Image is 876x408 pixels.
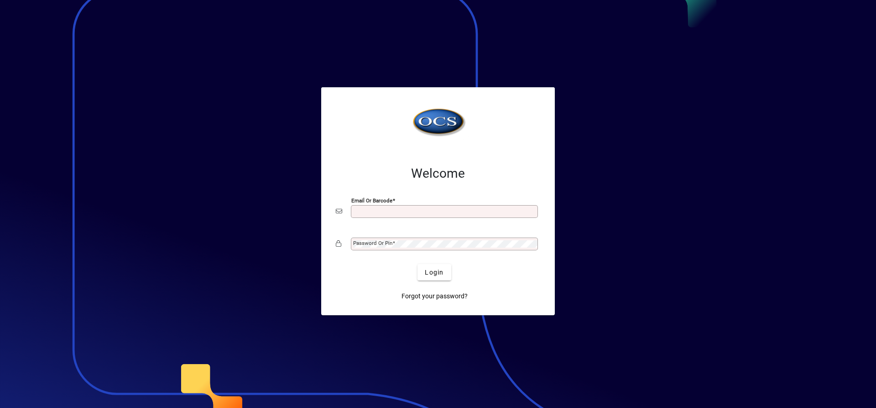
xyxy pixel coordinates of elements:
span: Login [425,268,443,277]
h2: Welcome [336,166,540,181]
a: Forgot your password? [398,288,471,304]
mat-label: Password or Pin [353,240,392,246]
mat-label: Email or Barcode [351,197,392,204]
button: Login [417,264,451,281]
span: Forgot your password? [401,291,468,301]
